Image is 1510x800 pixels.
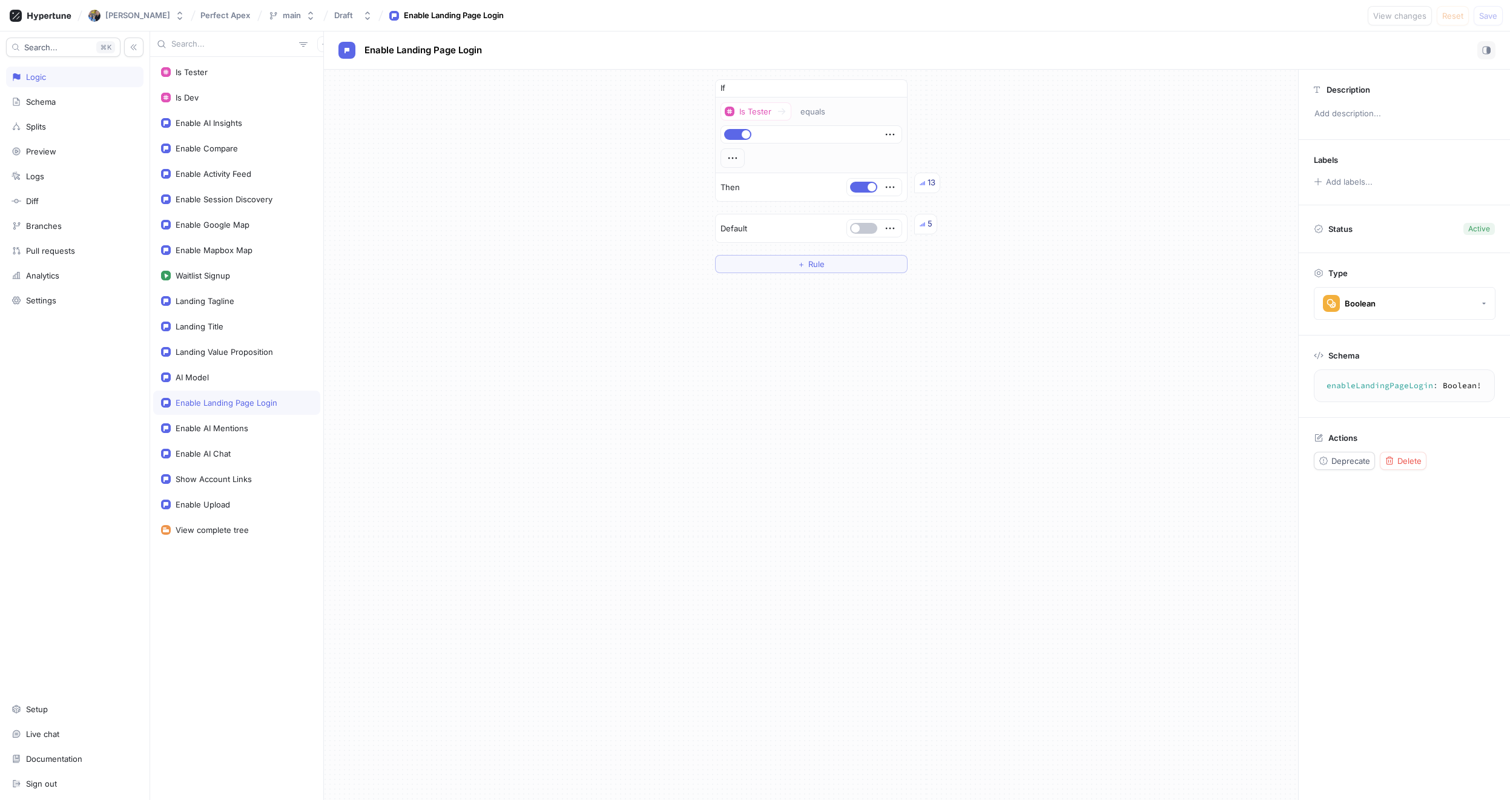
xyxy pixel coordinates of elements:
[176,474,252,484] div: Show Account Links
[1397,457,1422,464] span: Delete
[283,10,301,21] div: main
[739,107,771,117] div: Is Tester
[1327,85,1370,94] p: Description
[171,38,294,50] input: Search...
[26,779,57,788] div: Sign out
[176,67,208,77] div: Is Tester
[329,5,377,25] button: Draft
[176,423,248,433] div: Enable AI Mentions
[26,246,75,256] div: Pull requests
[1345,299,1376,309] div: Boolean
[795,102,843,121] button: equals
[720,102,791,121] button: Is Tester
[1479,12,1497,19] span: Save
[1328,220,1353,237] p: Status
[176,194,272,204] div: Enable Session Discovery
[176,500,230,509] div: Enable Upload
[176,93,199,102] div: Is Dev
[6,749,143,769] a: Documentation
[928,177,935,189] div: 13
[1328,268,1348,278] p: Type
[1368,6,1432,25] button: View changes
[263,5,320,25] button: main
[6,38,120,57] button: Search...K
[26,754,82,764] div: Documentation
[88,10,101,22] img: User
[176,296,234,306] div: Landing Tagline
[26,704,48,714] div: Setup
[1314,452,1375,470] button: Deprecate
[1380,452,1426,470] button: Delete
[96,41,115,53] div: K
[84,5,190,27] button: User[PERSON_NAME]
[176,449,231,458] div: Enable AI Chat
[1373,12,1426,19] span: View changes
[176,245,252,255] div: Enable Mapbox Map
[176,322,223,331] div: Landing Title
[26,97,56,107] div: Schema
[1474,6,1503,25] button: Save
[720,82,725,94] p: If
[364,45,482,55] span: Enable Landing Page Login
[176,169,251,179] div: Enable Activity Feed
[928,218,932,230] div: 5
[715,255,908,273] button: ＋Rule
[334,10,353,21] div: Draft
[720,223,747,235] p: Default
[200,11,250,19] span: Perfect Apex
[808,260,825,268] span: Rule
[26,147,56,156] div: Preview
[26,122,46,131] div: Splits
[1331,457,1370,464] span: Deprecate
[404,10,504,22] div: Enable Landing Page Login
[26,221,62,231] div: Branches
[176,220,249,230] div: Enable Google Map
[176,118,242,128] div: Enable AI Insights
[1437,6,1469,25] button: Reset
[1314,287,1495,320] button: Boolean
[26,296,56,305] div: Settings
[720,182,740,194] p: Then
[1442,12,1463,19] span: Reset
[105,10,170,21] div: [PERSON_NAME]
[26,196,39,206] div: Diff
[26,729,59,739] div: Live chat
[1319,375,1489,397] textarea: enableLandingPageLogin: Boolean!
[1328,433,1357,443] p: Actions
[24,44,58,51] span: Search...
[1468,223,1490,234] div: Active
[26,271,59,280] div: Analytics
[176,398,277,408] div: Enable Landing Page Login
[797,260,805,268] span: ＋
[176,525,249,535] div: View complete tree
[26,171,44,181] div: Logs
[800,107,825,117] div: equals
[1314,155,1338,165] p: Labels
[176,144,238,153] div: Enable Compare
[26,72,46,82] div: Logic
[1309,104,1500,124] p: Add description...
[176,271,230,280] div: Waitlist Signup
[1310,174,1376,190] button: Add labels...
[176,347,273,357] div: Landing Value Proposition
[1328,351,1359,360] p: Schema
[176,372,209,382] div: AI Model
